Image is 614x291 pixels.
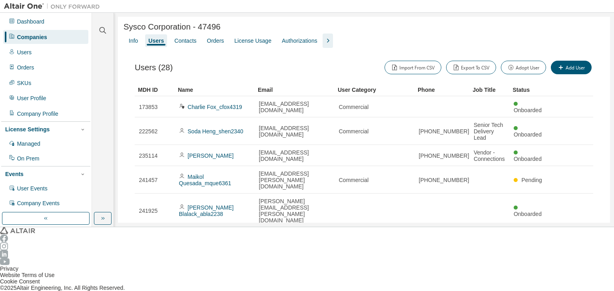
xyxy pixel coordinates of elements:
[258,83,331,96] div: Email
[139,152,158,159] span: 235114
[187,152,233,159] a: [PERSON_NAME]
[259,125,331,138] span: [EMAIL_ADDRESS][DOMAIN_NAME]
[472,83,506,96] div: Job Title
[5,171,24,177] div: Events
[418,83,466,96] div: Phone
[139,208,158,214] span: 241925
[5,126,50,133] div: License Settings
[138,83,171,96] div: MDH ID
[385,61,441,74] button: Import From CSV
[17,141,40,147] div: Managed
[474,122,505,141] span: Senior Tech Delivery Lead
[139,104,158,110] span: 173853
[419,152,469,159] span: [PHONE_NUMBER]
[234,38,271,44] div: License Usage
[282,38,317,44] div: Authorizations
[124,22,221,32] span: Sysco Corporation - 47496
[17,200,60,206] div: Company Events
[17,18,44,25] div: Dashboard
[259,198,331,224] span: [PERSON_NAME][EMAIL_ADDRESS][PERSON_NAME][DOMAIN_NAME]
[135,63,173,72] span: Users (28)
[514,211,542,217] span: Onboarded
[514,107,542,113] span: Onboarded
[17,49,32,55] div: Users
[187,128,243,135] a: Soda Heng_shen2340
[419,128,469,135] span: [PHONE_NUMBER]
[139,128,158,135] span: 222562
[17,95,46,101] div: User Profile
[4,2,104,10] img: Altair One
[259,170,331,190] span: [EMAIL_ADDRESS][PERSON_NAME][DOMAIN_NAME]
[187,104,242,110] a: Charlie Fox_cfox4319
[148,38,164,44] div: Users
[339,177,369,183] span: Commercial
[446,61,496,74] button: Export To CSV
[179,204,234,217] a: [PERSON_NAME] Blalack_abla2238
[17,155,39,162] div: On Prem
[259,101,331,113] span: [EMAIL_ADDRESS][DOMAIN_NAME]
[512,83,546,96] div: Status
[17,111,58,117] div: Company Profile
[178,83,251,96] div: Name
[129,38,138,44] div: Info
[551,61,592,74] button: Add User
[339,128,369,135] span: Commercial
[514,131,542,138] span: Onboarded
[17,185,47,192] div: User Events
[179,174,231,186] a: Maikol Quesada_mque6361
[17,64,34,71] div: Orders
[339,104,369,110] span: Commercial
[338,83,411,96] div: User Category
[139,177,158,183] span: 241457
[259,149,331,162] span: [EMAIL_ADDRESS][DOMAIN_NAME]
[514,156,542,162] span: Onboarded
[521,177,542,183] span: Pending
[501,61,546,74] button: Adopt User
[474,149,505,162] span: Vendor - Connections
[174,38,196,44] div: Contacts
[17,80,31,86] div: SKUs
[17,34,47,40] div: Companies
[207,38,224,44] div: Orders
[419,177,469,183] span: [PHONE_NUMBER]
